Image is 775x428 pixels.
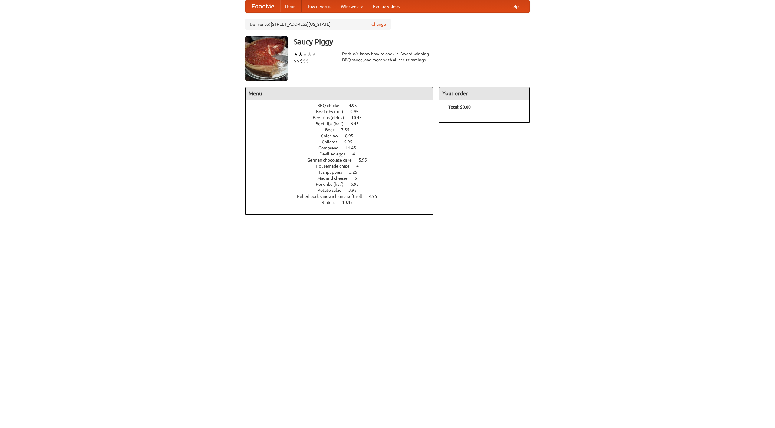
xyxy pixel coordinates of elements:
h4: Your order [439,87,529,100]
a: Recipe videos [368,0,404,12]
a: Mac and cheese 6 [317,176,368,181]
a: Who we are [336,0,368,12]
span: 4 [356,164,365,168]
span: 5.95 [359,158,373,162]
span: 9.95 [350,109,364,114]
span: Mac and cheese [317,176,354,181]
a: Beef ribs (full) 9.95 [316,109,370,114]
div: Pork. We know how to cook it. Award-winning BBQ sauce, and meat with all the trimmings. [342,51,433,63]
div: Deliver to: [STREET_ADDRESS][US_STATE] [245,19,391,30]
li: $ [306,57,309,64]
li: ★ [298,51,303,57]
span: Devilled eggs [319,152,351,156]
li: $ [300,57,303,64]
span: 3.25 [349,170,363,175]
span: Coleslaw [321,133,344,138]
span: Beef ribs (full) [316,109,349,114]
li: ★ [307,51,312,57]
li: $ [303,57,306,64]
li: $ [297,57,300,64]
h3: Saucy Piggy [294,36,530,48]
a: Beef ribs (half) 6.45 [315,121,370,126]
span: 4 [352,152,361,156]
img: angular.jpg [245,36,288,81]
span: Beer [325,127,340,132]
span: 6 [355,176,363,181]
a: How it works [302,0,336,12]
a: Potato salad 3.95 [318,188,368,193]
a: Beer 7.55 [325,127,361,132]
span: 11.45 [345,145,362,150]
span: 4.95 [369,194,383,199]
span: Housemade chips [316,164,355,168]
a: Coleslaw 8.95 [321,133,364,138]
span: 10.45 [351,115,368,120]
a: Cornbread 11.45 [318,145,367,150]
span: Collards [322,139,343,144]
a: Beef ribs (delux) 10.45 [313,115,373,120]
li: $ [294,57,297,64]
li: ★ [294,51,298,57]
span: Cornbread [318,145,345,150]
a: German chocolate cake 5.95 [307,158,378,162]
a: Housemade chips 4 [316,164,370,168]
a: FoodMe [246,0,280,12]
span: German chocolate cake [307,158,358,162]
b: Total: $0.00 [448,105,471,109]
a: Change [371,21,386,27]
span: 10.45 [342,200,359,205]
span: 8.95 [345,133,359,138]
a: Hushpuppies 3.25 [317,170,368,175]
span: 6.45 [351,121,365,126]
a: Help [505,0,523,12]
span: Hushpuppies [317,170,348,175]
span: 9.95 [344,139,358,144]
a: BBQ chicken 4.95 [317,103,368,108]
a: Pork ribs (half) 6.95 [316,182,370,187]
span: 4.95 [349,103,363,108]
li: ★ [303,51,307,57]
a: Collards 9.95 [322,139,364,144]
span: Riblets [322,200,341,205]
span: Pork ribs (half) [316,182,350,187]
span: BBQ chicken [317,103,348,108]
span: Potato salad [318,188,348,193]
span: 7.55 [341,127,355,132]
span: 6.95 [351,182,365,187]
a: Home [280,0,302,12]
h4: Menu [246,87,433,100]
span: Beef ribs (delux) [313,115,350,120]
span: 3.95 [348,188,363,193]
span: Pulled pork sandwich on a soft roll [297,194,368,199]
li: ★ [312,51,316,57]
a: Pulled pork sandwich on a soft roll 4.95 [297,194,388,199]
a: Riblets 10.45 [322,200,364,205]
span: Beef ribs (half) [315,121,350,126]
a: Devilled eggs 4 [319,152,366,156]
